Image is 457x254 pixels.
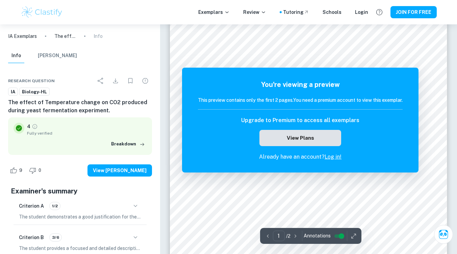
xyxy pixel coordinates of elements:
span: 9 [16,167,26,174]
button: View Plans [259,130,341,146]
h6: Criterion A [19,202,44,210]
p: Info [94,32,103,40]
span: IA [8,89,18,95]
img: Clastify logo [21,5,64,19]
a: Login [355,8,368,16]
h5: Examiner's summary [11,186,149,196]
div: Like [8,165,26,176]
span: 1/2 [50,203,60,209]
div: Download [109,74,122,88]
a: Schools [323,8,341,16]
span: Biology-HL [20,89,49,95]
span: Research question [8,78,55,84]
button: Ask Clai [434,225,453,244]
button: JOIN FOR FREE [390,6,437,18]
p: 4 [27,123,30,130]
div: Bookmark [124,74,137,88]
p: Exemplars [198,8,230,16]
a: Tutoring [283,8,309,16]
p: The student demonstrates a good justification for their choice of the topic, highlighting both pe... [19,213,141,221]
button: Info [8,48,24,63]
p: The student provides a focused and detailed description of the main topic, including the aim and ... [19,245,141,252]
span: Annotations [304,232,331,239]
button: Breakdown [109,139,147,149]
h6: This preview contains only the first 2 pages. You need a premium account to view this exemplar. [198,96,403,104]
div: Dislike [27,165,45,176]
p: The effect of Temperature change on CO2 produced during yeast fermentation experiment. [54,32,76,40]
button: Help and Feedback [374,6,385,18]
h6: The effect of Temperature change on CO2 produced during yeast fermentation experiment. [8,98,152,115]
a: Grade fully verified [32,123,38,130]
a: Biology-HL [19,88,50,96]
p: Review [243,8,266,16]
div: Share [94,74,107,88]
h6: Criterion B [19,234,44,241]
div: Report issue [138,74,152,88]
h5: You're viewing a preview [198,79,403,90]
a: IA [8,88,18,96]
h6: Upgrade to Premium to access all exemplars [241,116,359,124]
p: / 2 [286,232,290,240]
span: 3/6 [50,234,61,240]
a: Log in! [325,154,341,160]
a: IA Exemplars [8,32,37,40]
p: Already have an account? [198,153,403,161]
button: View [PERSON_NAME] [87,164,152,177]
span: Fully verified [27,130,147,136]
span: 0 [35,167,45,174]
button: [PERSON_NAME] [38,48,77,63]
